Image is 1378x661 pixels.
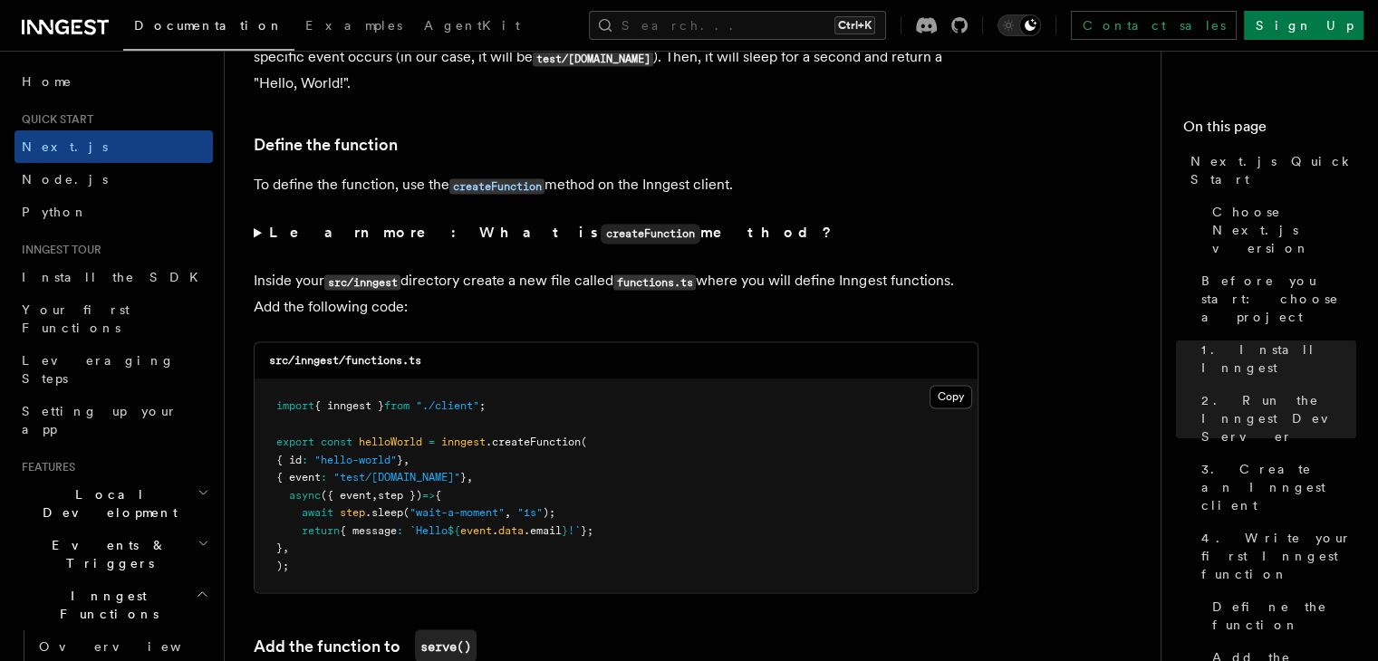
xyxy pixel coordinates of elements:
[269,224,835,241] strong: Learn more: What is method?
[397,523,403,536] span: :
[429,435,435,447] span: =
[276,559,289,571] span: );
[1201,272,1356,326] span: Before you start: choose a project
[269,354,421,367] code: src/inngest/functions.ts
[14,112,93,127] span: Quick start
[1201,460,1356,514] span: 3. Create an Inngest client
[492,523,498,536] span: .
[930,385,972,408] button: Copy
[543,505,555,518] span: );
[254,172,978,198] p: To define the function, use the method on the Inngest client.
[14,460,75,474] span: Features
[1190,152,1356,188] span: Next.js Quick Start
[254,268,978,320] p: Inside your directory create a new file called where you will define Inngest functions. Add the f...
[460,523,492,536] span: event
[1194,453,1356,522] a: 3. Create an Inngest client
[498,523,524,536] span: data
[410,505,505,518] span: "wait-a-moment"
[562,523,568,536] span: }
[254,19,978,96] p: In this step, you will write your first reliable serverless function. This function will be trigg...
[449,178,544,194] code: createFunction
[448,523,460,536] span: ${
[276,470,321,483] span: { event
[1071,11,1237,40] a: Contact sales
[1194,384,1356,453] a: 2. Run the Inngest Dev Server
[14,536,198,572] span: Events & Triggers
[22,302,130,335] span: Your first Functions
[14,163,213,196] a: Node.js
[22,172,108,187] span: Node.js
[834,16,875,34] kbd: Ctrl+K
[14,587,196,623] span: Inngest Functions
[1201,340,1356,377] span: 1. Install Inngest
[22,404,178,436] span: Setting up your app
[22,353,175,386] span: Leveraging Steps
[14,261,213,293] a: Install the SDK
[533,51,653,66] code: test/[DOMAIN_NAME]
[123,5,294,51] a: Documentation
[14,130,213,163] a: Next.js
[14,243,101,257] span: Inngest tour
[378,488,422,501] span: step })
[340,523,397,536] span: { message
[14,580,213,630] button: Inngest Functions
[305,18,402,33] span: Examples
[371,488,378,501] span: ,
[1212,203,1356,257] span: Choose Next.js version
[424,18,520,33] span: AgentKit
[276,435,314,447] span: export
[22,205,88,219] span: Python
[22,72,72,91] span: Home
[413,5,531,49] a: AgentKit
[467,470,473,483] span: ,
[435,488,441,501] span: {
[321,470,327,483] span: :
[254,132,398,158] a: Define the function
[302,523,340,536] span: return
[601,224,700,244] code: createFunction
[289,488,321,501] span: async
[324,274,400,290] code: src/inngest
[403,505,410,518] span: (
[321,435,352,447] span: const
[416,399,479,412] span: "./client"
[517,505,543,518] span: "1s"
[1194,333,1356,384] a: 1. Install Inngest
[14,65,213,98] a: Home
[397,453,403,465] span: }
[14,478,213,529] button: Local Development
[14,293,213,344] a: Your first Functions
[134,18,284,33] span: Documentation
[403,453,410,465] span: ,
[14,485,198,522] span: Local Development
[276,399,314,412] span: import
[365,505,403,518] span: .sleep
[441,435,486,447] span: inngest
[486,435,581,447] span: .createFunction
[589,11,886,40] button: Search...Ctrl+K
[359,435,422,447] span: helloWorld
[1183,145,1356,196] a: Next.js Quick Start
[314,453,397,465] span: "hello-world"
[581,435,587,447] span: (
[340,505,365,518] span: step
[14,529,213,580] button: Events & Triggers
[384,399,410,412] span: from
[1194,264,1356,333] a: Before you start: choose a project
[254,220,978,246] summary: Learn more: What iscreateFunctionmethod?
[314,399,384,412] span: { inngest }
[302,505,333,518] span: await
[14,395,213,445] a: Setting up your app
[1244,11,1364,40] a: Sign Up
[479,399,486,412] span: ;
[505,505,511,518] span: ,
[276,453,302,465] span: { id
[1183,116,1356,145] h4: On this page
[524,523,562,536] span: .email
[460,470,467,483] span: }
[568,523,581,536] span: !`
[997,14,1041,36] button: Toggle dark mode
[276,541,283,553] span: }
[449,176,544,193] a: createFunction
[1212,598,1356,634] span: Define the function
